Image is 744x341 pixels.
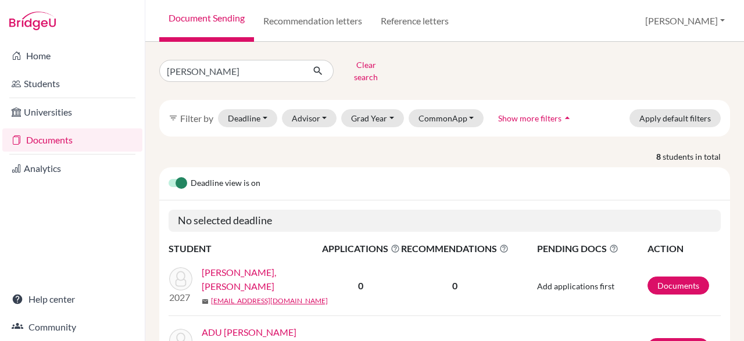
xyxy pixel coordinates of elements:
th: ACTION [647,241,721,256]
th: STUDENT [169,241,321,256]
span: PENDING DOCS [537,242,646,256]
a: Students [2,72,142,95]
a: ADU [PERSON_NAME] [202,325,296,339]
a: Documents [2,128,142,152]
button: Show more filtersarrow_drop_up [488,109,583,127]
b: 0 [358,280,363,291]
button: Clear search [334,56,398,86]
img: Bridge-U [9,12,56,30]
a: [EMAIL_ADDRESS][DOMAIN_NAME] [211,296,328,306]
i: arrow_drop_up [561,112,573,124]
p: 0 [401,279,509,293]
span: students in total [663,150,730,163]
button: Deadline [218,109,277,127]
span: RECOMMENDATIONS [401,242,509,256]
a: Documents [648,277,709,295]
button: [PERSON_NAME] [640,10,730,32]
span: APPLICATIONS [322,242,400,256]
a: [PERSON_NAME], [PERSON_NAME] [202,265,330,293]
span: Add applications first [537,281,614,291]
a: Community [2,315,142,339]
input: Find student by name... [159,60,303,82]
a: Universities [2,100,142,124]
h5: No selected deadline [169,210,721,232]
a: Analytics [2,157,142,180]
span: mail [202,298,209,305]
button: Grad Year [341,109,404,127]
span: Filter by [180,113,213,124]
a: Home [2,44,142,67]
span: Show more filters [498,113,561,123]
strong: 8 [656,150,663,163]
a: Help center [2,288,142,311]
i: filter_list [169,113,178,123]
img: Adjei Frimpong, Adwoa Achiaa [169,267,192,290]
button: Advisor [282,109,337,127]
button: CommonApp [409,109,484,127]
p: 2027 [169,290,192,304]
button: Apply default filters [629,109,721,127]
span: Deadline view is on [191,177,260,191]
